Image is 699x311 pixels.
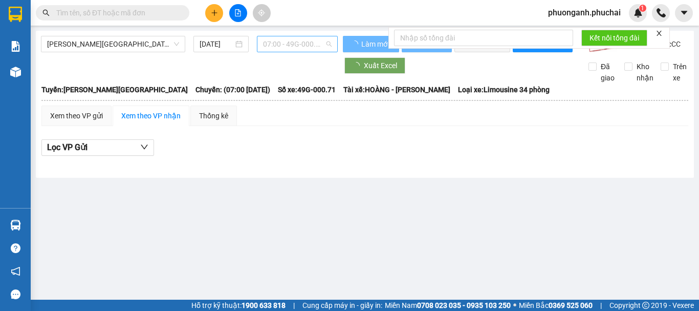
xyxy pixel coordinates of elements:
button: Lọc VP Gửi [41,139,154,156]
span: down [140,143,148,151]
img: logo-vxr [9,7,22,22]
span: Hỗ trợ kỹ thuật: [191,300,286,311]
button: caret-down [675,4,693,22]
img: solution-icon [10,41,21,52]
div: Thống kê [199,110,228,121]
span: search [42,9,50,16]
input: 12/10/2025 [200,38,233,50]
span: 07:00 - 49G-000.71 [263,36,332,52]
span: loading [351,40,360,48]
button: plus [205,4,223,22]
span: file-add [234,9,242,16]
button: Xuất Excel [344,57,405,74]
span: Trên xe [669,61,691,84]
span: aim [258,9,265,16]
button: Làm mới [343,36,399,52]
span: Loại xe: Limousine 34 phòng [458,84,550,95]
span: message [11,289,20,299]
span: | [600,300,602,311]
span: question-circle [11,243,20,253]
span: | [293,300,295,311]
img: warehouse-icon [10,220,21,231]
span: Chuyến: (07:00 [DATE]) [195,84,270,95]
span: Cung cấp máy in - giấy in: [302,300,382,311]
input: Nhập số tổng đài [394,30,573,46]
b: Tuyến: [PERSON_NAME][GEOGRAPHIC_DATA] [41,86,188,94]
span: Số xe: 49G-000.71 [278,84,336,95]
button: aim [253,4,271,22]
span: plus [211,9,218,16]
span: Lọc VP Gửi [47,141,88,154]
span: notification [11,266,20,276]
strong: 1900 633 818 [242,301,286,309]
button: Kết nối tổng đài [581,30,647,46]
img: warehouse-icon [10,67,21,77]
input: Tìm tên, số ĐT hoặc mã đơn [56,7,177,18]
span: phuonganh.phuchai [540,6,629,19]
span: Kho nhận [632,61,658,84]
sup: 1 [639,5,646,12]
span: close [656,30,663,37]
img: icon-new-feature [634,8,643,17]
div: Xem theo VP nhận [121,110,181,121]
span: ⚪️ [513,303,516,307]
button: file-add [229,4,247,22]
strong: 0369 525 060 [549,301,593,309]
span: caret-down [680,8,689,17]
span: Kết nối tổng đài [589,32,639,44]
img: phone-icon [657,8,666,17]
span: Miền Bắc [519,300,593,311]
span: Đã giao [597,61,619,84]
span: Tài xế: HOÀNG - [PERSON_NAME] [343,84,450,95]
strong: 0708 023 035 - 0935 103 250 [417,301,511,309]
span: Gia Lai - Đà Lạt [47,36,179,52]
span: copyright [642,302,649,309]
span: Miền Nam [385,300,511,311]
span: 1 [641,5,644,12]
span: Làm mới [361,38,391,50]
div: Xem theo VP gửi [50,110,103,121]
